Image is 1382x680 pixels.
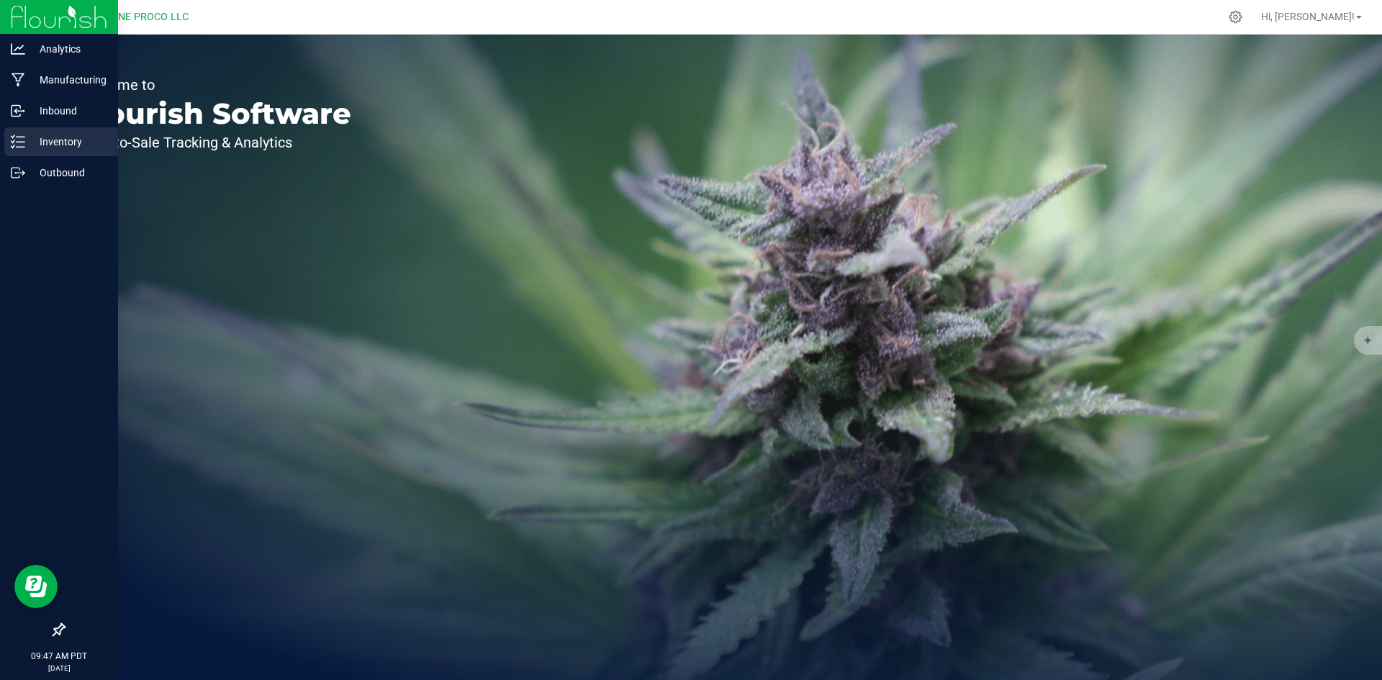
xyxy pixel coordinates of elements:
inline-svg: Manufacturing [11,73,25,87]
p: Seed-to-Sale Tracking & Analytics [78,135,351,150]
inline-svg: Analytics [11,42,25,56]
span: DUNE PROCO LLC [105,11,189,23]
inline-svg: Inventory [11,135,25,149]
p: 09:47 AM PDT [6,650,112,663]
inline-svg: Outbound [11,166,25,180]
iframe: Resource center [14,565,58,608]
p: Manufacturing [25,71,112,89]
p: Inbound [25,102,112,119]
p: Analytics [25,40,112,58]
div: Manage settings [1227,10,1245,24]
p: [DATE] [6,663,112,674]
inline-svg: Inbound [11,104,25,118]
p: Flourish Software [78,99,351,128]
p: Inventory [25,133,112,150]
p: Outbound [25,164,112,181]
span: Hi, [PERSON_NAME]! [1261,11,1355,22]
p: Welcome to [78,78,351,92]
